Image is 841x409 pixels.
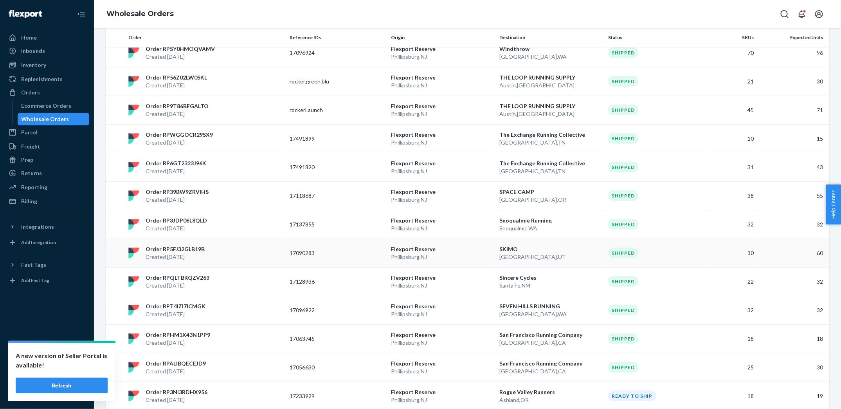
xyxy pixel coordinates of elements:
td: 55 [757,181,829,210]
p: Austin , [GEOGRAPHIC_DATA] [499,110,601,118]
p: Phillipsburg , NJ [391,253,493,261]
p: Phillipsburg , NJ [391,196,493,204]
td: 22 [706,267,757,296]
img: flexport logo [128,190,139,201]
p: [GEOGRAPHIC_DATA] , OR [499,196,601,204]
p: 17056630 [290,364,352,371]
p: [GEOGRAPHIC_DATA] , UT [499,253,601,261]
p: Flexport Reserve [391,102,493,110]
p: Created [DATE] [146,53,215,61]
th: Destination [496,28,605,47]
td: 45 [706,96,757,124]
p: [GEOGRAPHIC_DATA] , CA [499,367,601,375]
a: Add Fast Tag [5,274,89,287]
p: Order RP5FJ32GLB19B [146,245,205,253]
td: 30 [757,67,829,96]
a: Help Center [5,374,89,386]
div: Fast Tags [21,261,46,269]
td: 60 [757,239,829,267]
td: 30 [706,239,757,267]
div: Shipped [608,76,638,87]
p: Created [DATE] [146,167,206,175]
img: flexport logo [128,47,139,58]
div: Wholesale Orders [22,115,69,123]
img: flexport logo [128,333,139,344]
a: Freight [5,140,89,153]
div: Add Integration [21,239,56,246]
ol: breadcrumbs [100,3,180,25]
td: 30 [757,353,829,382]
p: San Francisco Running Company [499,360,601,367]
div: Prep [21,156,33,164]
div: Shipped [608,105,638,115]
p: Phillipsburg , NJ [391,81,493,89]
p: Created [DATE] [146,367,206,375]
p: Order RPWGGOCR29SX9 [146,131,213,139]
img: flexport logo [128,362,139,373]
td: 32 [706,210,757,239]
p: [GEOGRAPHIC_DATA] , WA [499,310,601,318]
div: Parcel [21,128,38,136]
a: Billing [5,195,89,208]
p: THE LOOP RUNNING SUPPLY [499,74,601,81]
p: Flexport Reserve [391,131,493,139]
p: SEVEN HILLS RUNNING [499,302,601,310]
p: Flexport Reserve [391,331,493,339]
button: Open notifications [794,6,810,22]
p: 17128936 [290,278,352,286]
p: 17491899 [290,135,352,143]
p: Created [DATE] [146,253,205,261]
a: Settings [5,347,89,360]
p: Created [DATE] [146,282,209,290]
div: Ecommerce Orders [22,102,72,110]
div: Home [21,34,37,42]
p: Snoqualmie , WA [499,224,601,232]
img: flexport logo [128,76,139,87]
th: Reference IDs [286,28,388,47]
div: Shipped [608,219,638,230]
div: Shipped [608,162,638,172]
p: Snoqualmie Running [499,217,601,224]
a: Parcel [5,126,89,139]
p: rocker.green.blu [290,78,352,85]
p: Order RP9T86BFGALTO [146,102,209,110]
td: 96 [757,38,829,67]
td: 38 [706,181,757,210]
a: Inbounds [5,45,89,57]
th: Order [125,28,286,47]
a: Inventory [5,59,89,71]
p: Flexport Reserve [391,388,493,396]
p: [GEOGRAPHIC_DATA] , CA [499,339,601,347]
a: Returns [5,167,89,179]
p: 17233929 [290,392,352,400]
img: flexport logo [128,105,139,116]
img: flexport logo [128,133,139,144]
button: Give Feedback [5,387,89,400]
img: flexport logo [128,391,139,402]
p: The Exchange Running Collective [499,131,601,139]
p: Sincere Cycles [499,274,601,282]
p: 17096922 [290,306,352,314]
div: Shipped [608,362,638,373]
p: 17137855 [290,221,352,228]
a: Ecommerce Orders [18,100,90,112]
p: Order RPQLTBRQZV263 [146,274,209,282]
p: Phillipsburg , NJ [391,53,493,61]
div: Inventory [21,61,46,69]
p: Flexport Reserve [391,188,493,196]
p: Order RP3JDP06L8QLD [146,217,207,224]
div: Replenishments [21,75,63,83]
p: Flexport Reserve [391,360,493,367]
div: Reporting [21,183,47,191]
td: 31 [706,153,757,181]
div: Shipped [608,333,638,344]
p: Phillipsburg , NJ [391,110,493,118]
div: Add Fast Tag [21,277,49,284]
td: 32 [757,296,829,324]
p: Order RPALIBQECEJD9 [146,360,206,367]
a: Wholesale Orders [18,113,90,125]
div: Integrations [21,223,54,231]
p: San Francisco Running Company [499,331,601,339]
p: Flexport Reserve [391,245,493,253]
p: Order RP56Z02LW0SKL [146,74,207,81]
